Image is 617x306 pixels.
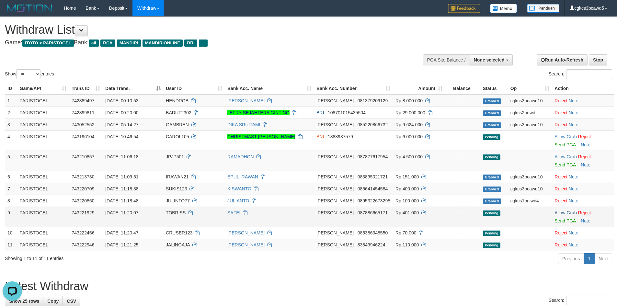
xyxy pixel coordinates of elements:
span: [DATE] 11:21:25 [105,242,138,247]
a: JEFRY SEJAHTERA GINTING [227,110,290,115]
th: Trans ID: activate to sort column ascending [69,83,103,95]
a: Note [581,162,590,167]
a: Note [569,198,578,203]
a: Reject [554,242,567,247]
div: PGA Site Balance / [423,54,470,65]
td: PARISTOGEL [17,130,69,151]
h1: Latest Withdraw [5,280,612,293]
span: JALINGAJA [166,242,190,247]
a: Note [569,122,578,127]
a: Send PGA [554,162,576,167]
span: 743213730 [72,174,94,179]
th: Game/API: activate to sort column ascending [17,83,69,95]
td: · [552,239,614,251]
span: [DATE] 11:18:38 [105,186,138,191]
span: [DATE] 10:46:54 [105,134,138,139]
input: Search: [566,69,612,79]
span: Grabbed [483,175,501,180]
span: GAMBREN [166,122,189,127]
a: Note [569,98,578,103]
span: BRI [316,110,324,115]
span: Grabbed [483,187,501,192]
span: Rp 401.000 [395,210,419,215]
td: · [552,227,614,239]
td: 11 [5,239,17,251]
a: Allow Grab [554,210,577,215]
span: 743222946 [72,242,94,247]
span: SUKIS123 [166,186,187,191]
span: 743052552 [72,122,94,127]
a: Note [581,142,590,147]
span: [PERSON_NAME] [316,230,354,235]
div: - - - [448,121,478,128]
span: HENDROB [166,98,189,103]
div: - - - [448,133,478,140]
span: Copy 108701015435504 to clipboard [328,110,366,115]
td: 5 [5,151,17,171]
span: ITOTO > PARISTOGEL [22,40,74,47]
td: 8 [5,195,17,207]
a: Reject [554,110,567,115]
td: · [552,171,614,183]
span: 743220709 [72,186,94,191]
a: Reject [554,186,567,191]
span: 743210857 [72,154,94,159]
span: all [89,40,99,47]
th: Status [480,83,508,95]
a: KISWANTO [227,186,251,191]
span: Copy 083895021721 to clipboard [358,174,388,179]
a: Allow Grab [554,154,577,159]
span: Grabbed [483,98,501,104]
span: [PERSON_NAME] [316,174,354,179]
td: cgkcs3bcawd10 [508,95,552,107]
td: cgkcs3bcawd10 [508,171,552,183]
span: BRI [184,40,197,47]
span: 743221929 [72,210,94,215]
span: Pending [483,134,500,140]
span: Copy [47,299,59,304]
span: [PERSON_NAME] [316,242,354,247]
td: 4 [5,130,17,151]
div: - - - [448,153,478,160]
span: Rp 151.000 [395,174,419,179]
a: Reject [554,174,567,179]
span: 743196104 [72,134,94,139]
th: User ID: activate to sort column ascending [163,83,225,95]
span: TOBRISS [166,210,186,215]
img: Feedback.jpg [448,4,480,13]
span: [DATE] 11:20:47 [105,230,138,235]
a: 1 [584,253,595,264]
th: Action [552,83,614,95]
td: · [552,183,614,195]
td: · [552,151,614,171]
td: PARISTOGEL [17,95,69,107]
a: Reject [578,134,591,139]
td: 6 [5,171,17,183]
span: 742889497 [72,98,94,103]
span: [PERSON_NAME] [316,98,354,103]
span: Pending [483,231,500,236]
span: Pending [483,243,500,248]
div: - - - [448,198,478,204]
div: - - - [448,174,478,180]
td: PARISTOGEL [17,227,69,239]
a: Reject [554,198,567,203]
span: Grabbed [483,122,501,128]
span: Copy 085220866732 to clipboard [358,122,388,127]
td: 1 [5,95,17,107]
a: CHRISTMAST [PERSON_NAME] [227,134,295,139]
span: Copy 83849946224 to clipboard [358,242,385,247]
th: Bank Acc. Number: activate to sort column ascending [314,83,393,95]
a: Reject [578,210,591,215]
span: Pending [483,210,500,216]
span: CAROL105 [166,134,189,139]
h1: Withdraw List [5,23,405,36]
a: [PERSON_NAME] [227,98,265,103]
span: MANDIRIONLINE [143,40,183,47]
td: cgkcs3bcawd10 [508,183,552,195]
span: Rp 4.500.000 [395,154,423,159]
td: · [552,207,614,227]
div: - - - [448,186,478,192]
div: - - - [448,230,478,236]
span: Copy 085641454584 to clipboard [358,186,388,191]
